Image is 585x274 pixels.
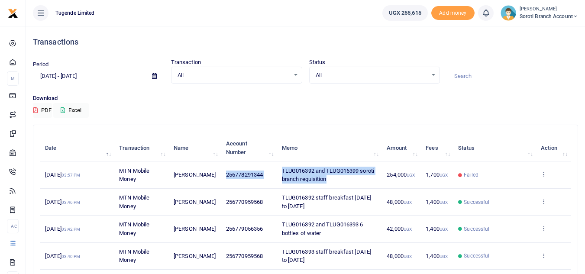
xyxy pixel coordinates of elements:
label: Transaction [171,58,201,67]
span: MTN Mobile Money [119,194,149,210]
small: 03:40 PM [61,254,81,259]
span: [DATE] [45,226,80,232]
button: Excel [53,103,89,118]
label: Period [33,60,49,69]
small: 03:42 PM [61,227,81,232]
small: 03:57 PM [61,173,81,177]
span: 48,000 [387,253,412,259]
span: All [316,71,428,80]
span: 254,000 [387,171,415,178]
span: TLUG016392 staff breakfast [DATE] to [DATE] [282,194,371,210]
span: [PERSON_NAME] [174,199,216,205]
h4: Transactions [33,37,578,47]
th: Fees: activate to sort column ascending [421,135,453,161]
button: PDF [33,103,52,118]
input: select period [33,69,145,84]
th: Name: activate to sort column ascending [169,135,221,161]
li: M [7,71,19,86]
img: profile-user [501,5,516,21]
span: 256779056356 [226,226,263,232]
span: MTN Mobile Money [119,168,149,183]
span: Soroti Branch Account [520,13,578,20]
span: TLUG016392 and TLUG016399 soroti branch requisition [282,168,374,183]
small: [PERSON_NAME] [520,6,578,13]
span: MTN Mobile Money [119,248,149,264]
span: TLUG016393 staff breakfast [DATE] to [DATE] [282,248,371,264]
span: 48,000 [387,199,412,205]
span: [DATE] [45,171,80,178]
th: Account Number: activate to sort column ascending [221,135,277,161]
li: Wallet ballance [379,5,431,21]
small: UGX [407,173,415,177]
span: [PERSON_NAME] [174,226,216,232]
span: Successful [464,252,489,260]
span: UGX 255,615 [389,9,421,17]
label: Status [309,58,326,67]
p: Download [33,94,578,103]
small: UGX [404,227,412,232]
span: [DATE] [45,253,80,259]
a: Add money [431,9,475,16]
small: UGX [404,200,412,205]
span: All [178,71,290,80]
small: UGX [440,200,448,205]
th: Memo: activate to sort column ascending [277,135,382,161]
span: Failed [464,171,478,179]
li: Toup your wallet [431,6,475,20]
th: Status: activate to sort column ascending [453,135,536,161]
span: 256770959568 [226,199,263,205]
input: Search [447,69,578,84]
span: 256778291344 [226,171,263,178]
span: 1,400 [426,253,448,259]
span: Add money [431,6,475,20]
th: Date: activate to sort column descending [40,135,114,161]
small: 03:46 PM [61,200,81,205]
small: UGX [404,254,412,259]
small: UGX [440,227,448,232]
span: [DATE] [45,199,80,205]
span: Successful [464,198,489,206]
small: UGX [440,254,448,259]
th: Action: activate to sort column ascending [536,135,571,161]
span: 1,700 [426,171,448,178]
span: [PERSON_NAME] [174,253,216,259]
th: Amount: activate to sort column ascending [382,135,421,161]
a: UGX 255,615 [382,5,428,21]
span: [PERSON_NAME] [174,171,216,178]
span: MTN Mobile Money [119,221,149,236]
li: Ac [7,219,19,233]
a: logo-small logo-large logo-large [8,10,18,16]
img: logo-small [8,8,18,19]
span: 1,400 [426,199,448,205]
span: Tugende Limited [52,9,98,17]
th: Transaction: activate to sort column ascending [114,135,169,161]
span: TLUG016392 and TLUG016393 6 bottles of water [282,221,363,236]
a: profile-user [PERSON_NAME] Soroti Branch Account [501,5,578,21]
span: 1,400 [426,226,448,232]
small: UGX [440,173,448,177]
span: 42,000 [387,226,412,232]
span: 256770959568 [226,253,263,259]
span: Successful [464,225,489,233]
